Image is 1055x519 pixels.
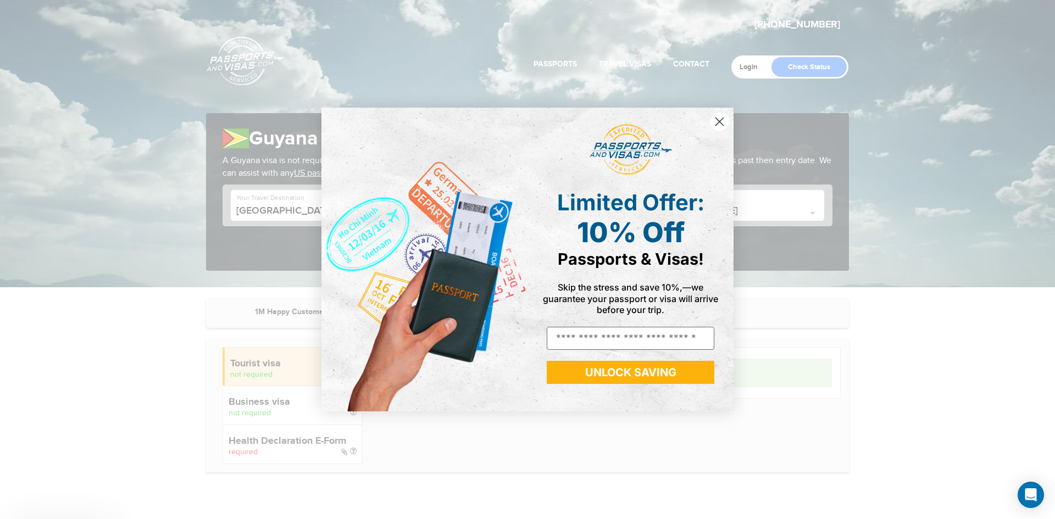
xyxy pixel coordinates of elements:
[547,361,714,384] button: UNLOCK SAVING
[590,124,672,176] img: passports and visas
[577,216,685,249] span: 10% Off
[710,112,729,131] button: Close dialog
[321,108,527,411] img: de9cda0d-0715-46ca-9a25-073762a91ba7.png
[543,282,718,315] span: Skip the stress and save 10%,—we guarantee your passport or visa will arrive before your trip.
[558,249,704,269] span: Passports & Visas!
[557,189,704,216] span: Limited Offer:
[1018,482,1044,508] div: Open Intercom Messenger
